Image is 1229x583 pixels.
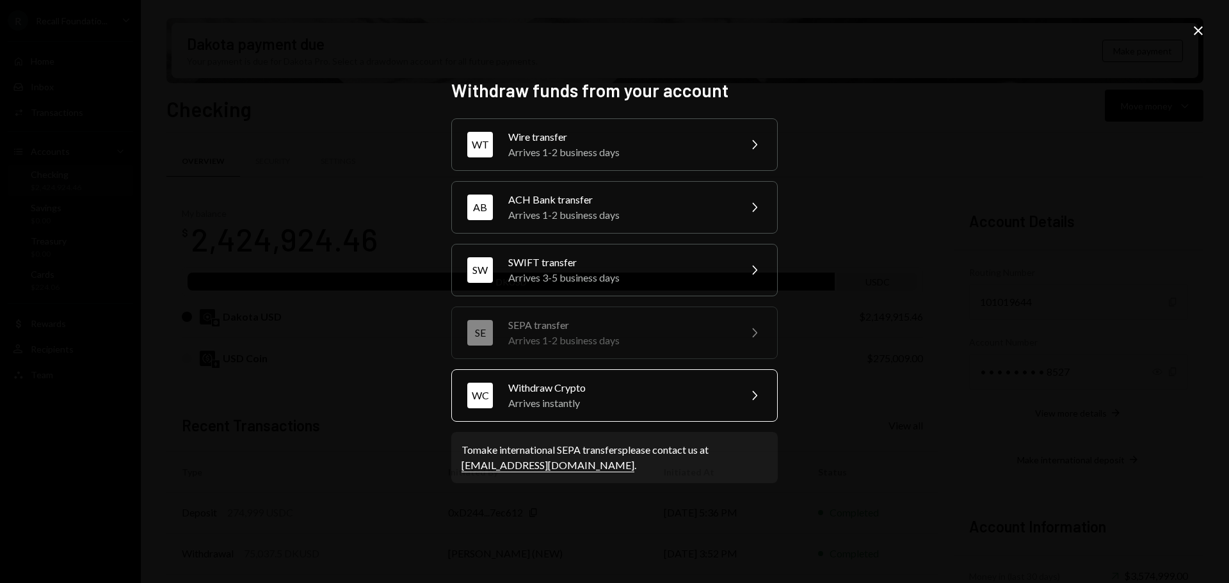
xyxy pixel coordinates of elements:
button: WTWire transferArrives 1-2 business days [451,118,778,171]
button: ABACH Bank transferArrives 1-2 business days [451,181,778,234]
div: AB [467,195,493,220]
div: WC [467,383,493,408]
div: Wire transfer [508,129,731,145]
div: SWIFT transfer [508,255,731,270]
button: SESEPA transferArrives 1-2 business days [451,307,778,359]
button: SWSWIFT transferArrives 3-5 business days [451,244,778,296]
div: ACH Bank transfer [508,192,731,207]
div: SW [467,257,493,283]
div: SE [467,320,493,346]
div: Arrives 3-5 business days [508,270,731,285]
div: To make international SEPA transfers please contact us at . [462,442,767,473]
h2: Withdraw funds from your account [451,78,778,103]
div: WT [467,132,493,157]
div: SEPA transfer [508,317,731,333]
div: Arrives instantly [508,395,731,411]
div: Withdraw Crypto [508,380,731,395]
div: Arrives 1-2 business days [508,207,731,223]
div: Arrives 1-2 business days [508,145,731,160]
a: [EMAIL_ADDRESS][DOMAIN_NAME] [462,459,634,472]
button: WCWithdraw CryptoArrives instantly [451,369,778,422]
div: Arrives 1-2 business days [508,333,731,348]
